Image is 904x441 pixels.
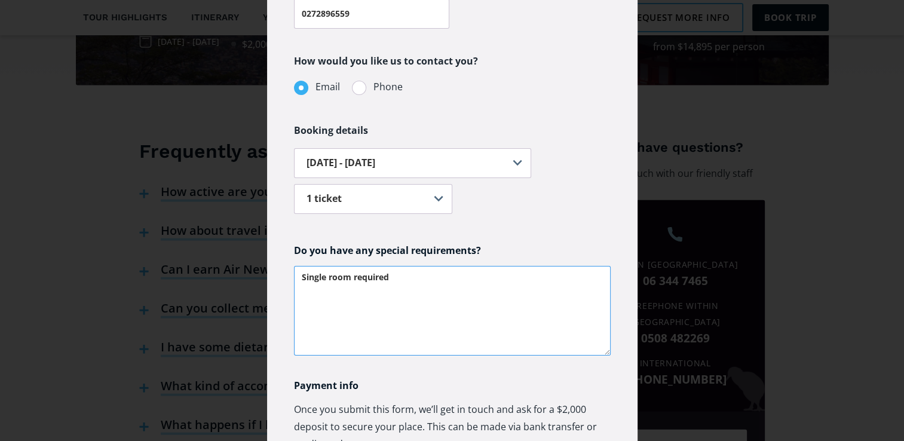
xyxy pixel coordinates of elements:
[294,379,611,392] h4: Payment info
[294,148,532,178] select: Departure date
[294,122,368,139] legend: Booking details
[294,53,478,70] legend: How would you like us to contact you?
[315,79,340,95] span: Email
[294,244,611,257] h4: Do you have any special requirements?
[373,79,403,95] span: Phone
[294,184,452,214] select: Number of tickets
